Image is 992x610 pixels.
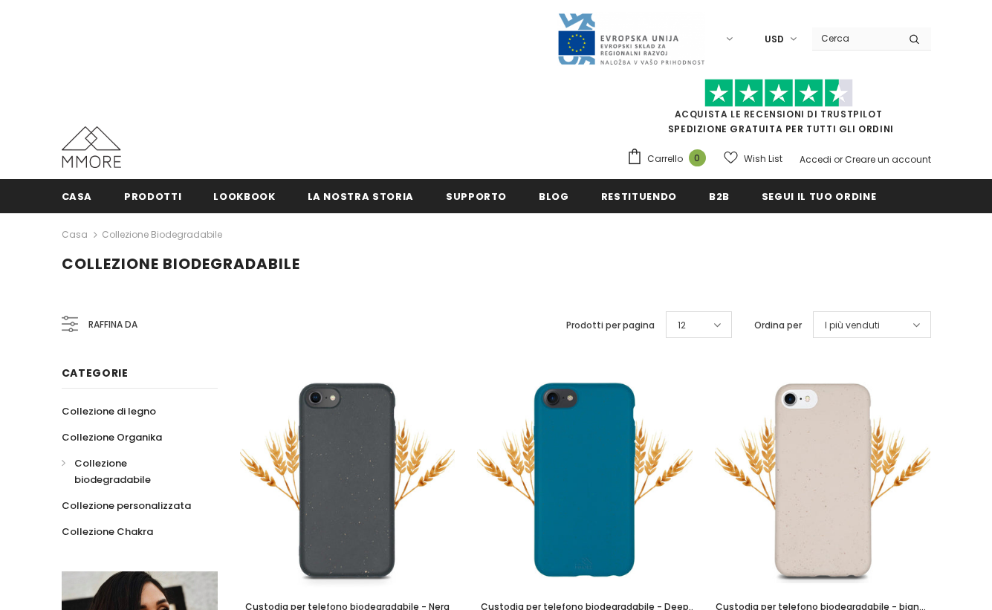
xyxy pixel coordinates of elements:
a: Segui il tuo ordine [762,179,876,212]
span: B2B [709,189,730,204]
span: La nostra storia [308,189,414,204]
span: Restituendo [601,189,677,204]
span: Carrello [647,152,683,166]
a: Prodotti [124,179,181,212]
a: Collezione biodegradabile [62,450,201,493]
a: Acquista le recensioni di TrustPilot [675,108,883,120]
span: Raffina da [88,317,137,333]
a: Collezione biodegradabile [102,228,222,241]
a: Carrello 0 [626,148,713,170]
a: Collezione personalizzata [62,493,191,519]
img: Casi MMORE [62,126,121,168]
a: Accedi [800,153,831,166]
span: 12 [678,318,686,333]
span: Collezione Organika [62,430,162,444]
span: Collezione Chakra [62,525,153,539]
span: or [834,153,843,166]
a: Collezione di legno [62,398,156,424]
span: Collezione personalizzata [62,499,191,513]
span: 0 [689,149,706,166]
span: Collezione biodegradabile [62,253,300,274]
span: Blog [539,189,569,204]
span: SPEDIZIONE GRATUITA PER TUTTI GLI ORDINI [626,85,931,135]
a: Blog [539,179,569,212]
span: I più venduti [825,318,880,333]
label: Prodotti per pagina [566,318,655,333]
a: La nostra storia [308,179,414,212]
span: USD [765,32,784,47]
a: Restituendo [601,179,677,212]
a: Wish List [724,146,782,172]
img: Fidati di Pilot Stars [704,79,853,108]
input: Search Site [812,27,898,49]
span: Categorie [62,366,129,380]
span: supporto [446,189,507,204]
a: Creare un account [845,153,931,166]
a: Javni Razpis [557,32,705,45]
span: Segui il tuo ordine [762,189,876,204]
a: Collezione Organika [62,424,162,450]
a: Casa [62,179,93,212]
span: Collezione di legno [62,404,156,418]
a: B2B [709,179,730,212]
a: Casa [62,226,88,244]
a: Collezione Chakra [62,519,153,545]
a: supporto [446,179,507,212]
span: Wish List [744,152,782,166]
span: Casa [62,189,93,204]
span: Prodotti [124,189,181,204]
img: Javni Razpis [557,12,705,66]
a: Lookbook [213,179,275,212]
span: Lookbook [213,189,275,204]
span: Collezione biodegradabile [74,456,151,487]
label: Ordina per [754,318,802,333]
